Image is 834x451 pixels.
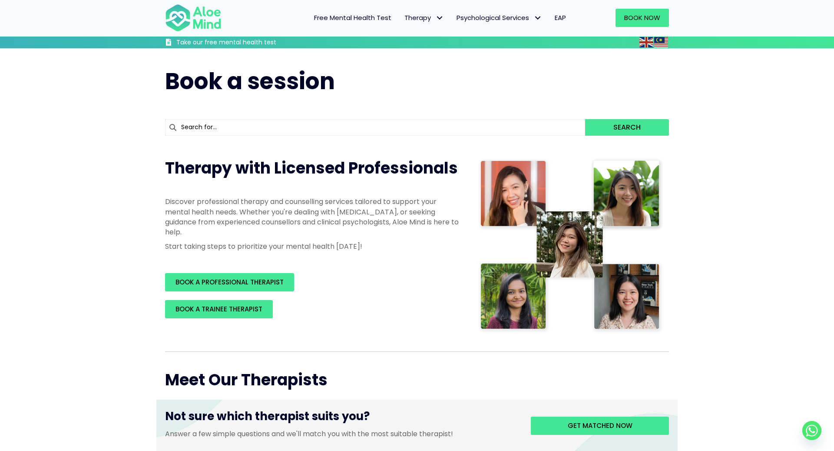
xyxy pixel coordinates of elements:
[165,369,328,391] span: Meet Our Therapists
[404,13,443,22] span: Therapy
[314,13,391,22] span: Free Mental Health Test
[165,273,294,291] a: BOOK A PROFESSIONAL THERAPIST
[233,9,573,27] nav: Menu
[165,38,323,48] a: Take our free mental health test
[531,12,544,24] span: Psychological Services: submenu
[548,9,573,27] a: EAP
[175,277,284,287] span: BOOK A PROFESSIONAL THERAPIST
[478,157,664,334] img: Therapist collage
[165,3,222,32] img: Aloe mind Logo
[639,37,653,47] img: en
[165,157,458,179] span: Therapy with Licensed Professionals
[555,13,566,22] span: EAP
[165,65,335,97] span: Book a session
[165,429,518,439] p: Answer a few simple questions and we'll match you with the most suitable therapist!
[654,37,668,47] img: ms
[639,37,654,47] a: English
[165,300,273,318] a: BOOK A TRAINEE THERAPIST
[568,421,632,430] span: Get matched now
[585,119,669,136] button: Search
[457,13,542,22] span: Psychological Services
[176,38,323,47] h3: Take our free mental health test
[165,119,585,136] input: Search for...
[654,37,669,47] a: Malay
[531,417,669,435] a: Get matched now
[398,9,450,27] a: TherapyTherapy: submenu
[624,13,660,22] span: Book Now
[165,408,518,428] h3: Not sure which therapist suits you?
[450,9,548,27] a: Psychological ServicesPsychological Services: submenu
[433,12,446,24] span: Therapy: submenu
[175,304,262,314] span: BOOK A TRAINEE THERAPIST
[802,421,821,440] a: Whatsapp
[616,9,669,27] a: Book Now
[165,197,460,237] p: Discover professional therapy and counselling services tailored to support your mental health nee...
[165,241,460,251] p: Start taking steps to prioritize your mental health [DATE]!
[308,9,398,27] a: Free Mental Health Test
